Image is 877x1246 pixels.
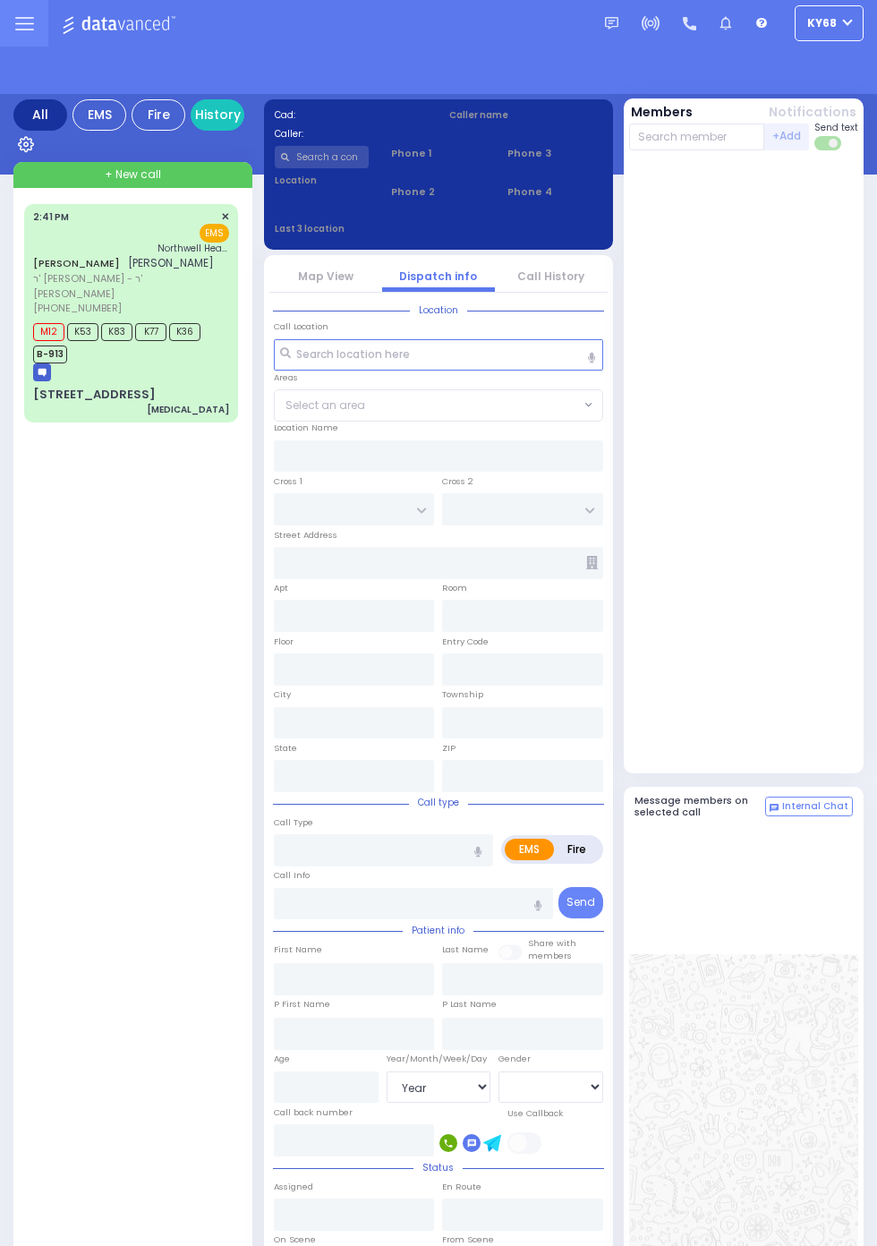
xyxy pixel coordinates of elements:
label: Caller: [275,127,427,141]
button: ky68 [795,5,864,41]
label: Caller name [449,108,601,122]
div: All [13,99,67,131]
label: Gender [498,1053,531,1065]
button: Members [631,103,693,122]
a: History [191,99,244,131]
label: Areas [274,371,298,384]
label: Apt [274,582,288,594]
label: P First Name [274,998,330,1011]
input: Search member [629,124,763,150]
label: Turn off text [814,134,843,152]
label: Cross 2 [442,475,473,488]
a: [PERSON_NAME] [33,256,120,270]
label: Fire [553,839,600,860]
label: P Last Name [442,998,497,1011]
span: Phone 1 [391,146,485,161]
span: Location [410,303,467,317]
button: Internal Chat [765,797,853,816]
span: K36 [169,323,200,341]
div: EMS [72,99,126,131]
span: Phone 3 [507,146,601,161]
label: Location [275,174,369,187]
img: message.svg [605,17,618,30]
h5: Message members on selected call [634,795,764,818]
label: Room [442,582,467,594]
label: From Scene [442,1233,494,1246]
div: [MEDICAL_DATA] [147,403,229,416]
span: K83 [101,323,132,341]
span: 2:41 PM [33,210,69,224]
span: members [528,950,572,961]
label: Cross 1 [274,475,302,488]
span: B-913 [33,346,67,363]
label: Use Callback [507,1107,563,1120]
input: Search location here [274,339,603,371]
span: Other building occupants [586,556,598,569]
label: EMS [505,839,554,860]
img: comment-alt.png [770,804,779,813]
label: Call back number [274,1106,353,1119]
div: Year/Month/Week/Day [387,1053,491,1065]
span: Status [413,1161,463,1174]
button: Notifications [769,103,856,122]
label: First Name [274,943,322,956]
span: Patient info [403,924,473,937]
small: Share with [528,937,576,949]
label: Age [274,1053,290,1065]
label: Entry Code [442,636,489,648]
a: Map View [298,269,353,284]
span: EMS [200,224,229,243]
span: ky68 [807,15,837,31]
div: [STREET_ADDRESS] [33,386,156,404]
span: Phone 2 [391,184,485,200]
a: Call History [517,269,584,284]
label: Floor [274,636,294,648]
label: Assigned [274,1181,313,1193]
span: [PHONE_NUMBER] [33,301,122,315]
span: [PERSON_NAME] [128,255,214,270]
label: Street Address [274,529,337,542]
label: State [274,742,297,755]
label: En Route [442,1181,481,1193]
img: message-box.svg [33,363,51,381]
img: Logo [62,13,181,35]
span: ר' [PERSON_NAME] - ר' [PERSON_NAME] [33,271,224,301]
div: Fire [132,99,185,131]
button: Send [558,887,603,918]
label: ZIP [442,742,456,755]
label: Township [442,688,483,701]
span: Phone 4 [507,184,601,200]
span: Select an area [285,397,365,414]
label: Cad: [275,108,427,122]
span: Northwell Health Lenox Hill [158,242,229,255]
label: Last 3 location [275,222,438,235]
label: City [274,688,291,701]
label: Call Info [274,869,310,882]
span: ✕ [221,209,229,225]
span: Call type [409,796,468,809]
span: Internal Chat [782,800,848,813]
label: Location Name [274,422,338,434]
span: K53 [67,323,98,341]
span: + New call [105,166,161,183]
label: On Scene [274,1233,316,1246]
span: K77 [135,323,166,341]
input: Search a contact [275,146,369,168]
label: Last Name [442,943,489,956]
label: Call Type [274,816,313,829]
label: Call Location [274,320,328,333]
a: Dispatch info [399,269,477,284]
span: Send text [814,121,858,134]
span: M12 [33,323,64,341]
